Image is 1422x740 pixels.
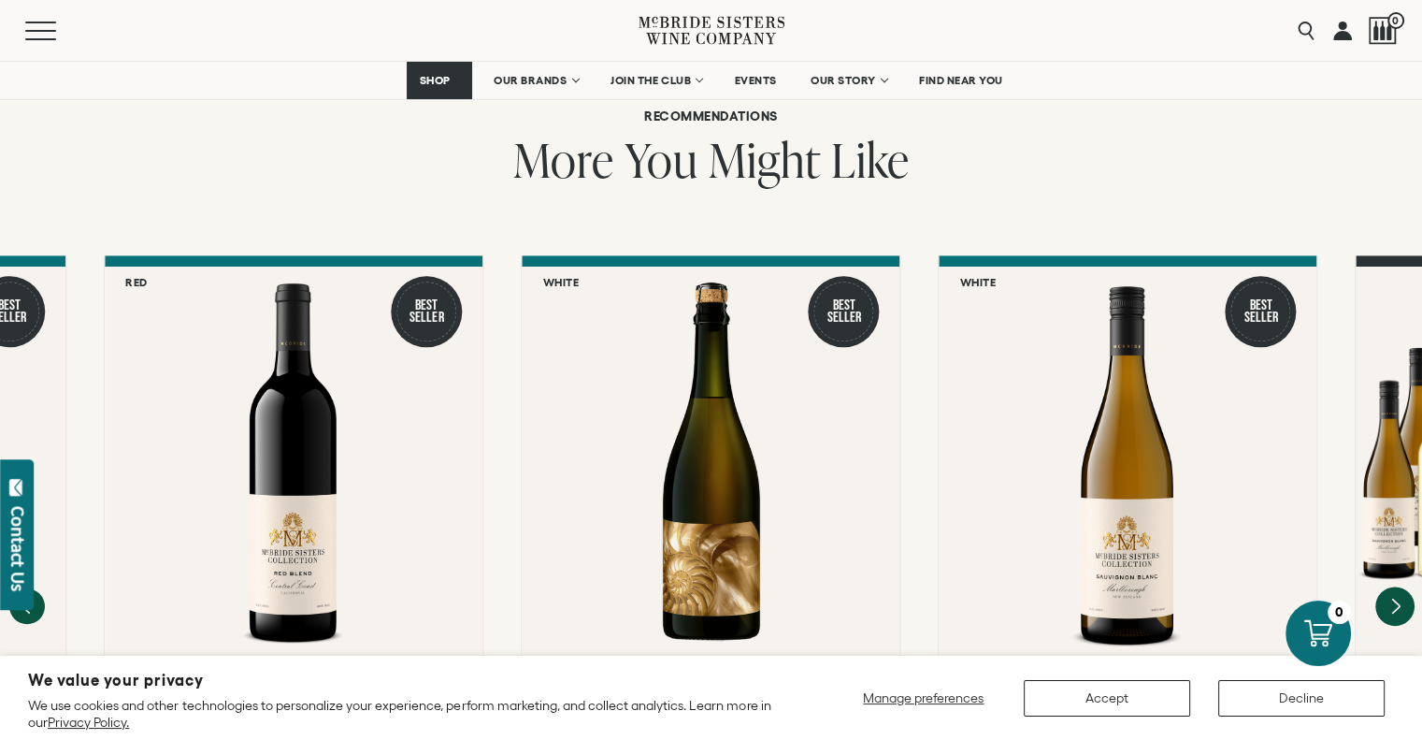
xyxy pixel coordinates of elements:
[959,276,996,288] h6: White
[610,74,691,87] span: JOIN THE CLUB
[1375,587,1415,626] button: Next
[512,127,613,192] span: More
[708,127,820,192] span: Might
[419,74,451,87] span: SHOP
[8,506,27,591] div: Contact Us
[9,588,45,624] button: Previous
[125,276,148,288] h6: Red
[1024,680,1190,717] button: Accept
[919,74,1003,87] span: FIND NEAR YOU
[119,109,1303,123] h6: Recommendations
[735,74,777,87] span: EVENTS
[28,673,783,689] h2: We value your privacy
[830,127,909,192] span: Like
[624,127,697,192] span: You
[907,62,1015,99] a: FIND NEAR YOU
[598,62,713,99] a: JOIN THE CLUB
[1387,12,1404,29] span: 0
[25,22,93,40] button: Mobile Menu Trigger
[1328,601,1351,624] div: 0
[481,62,589,99] a: OUR BRANDS
[798,62,898,99] a: OUR STORY
[852,680,996,717] button: Manage preferences
[28,697,783,731] p: We use cookies and other technologies to personalize your experience, perform marketing, and coll...
[1218,680,1385,717] button: Decline
[811,74,876,87] span: OUR STORY
[723,62,789,99] a: EVENTS
[494,74,567,87] span: OUR BRANDS
[48,715,129,730] a: Privacy Policy.
[863,690,984,705] span: Manage preferences
[543,276,580,288] h6: White
[407,62,472,99] a: SHOP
